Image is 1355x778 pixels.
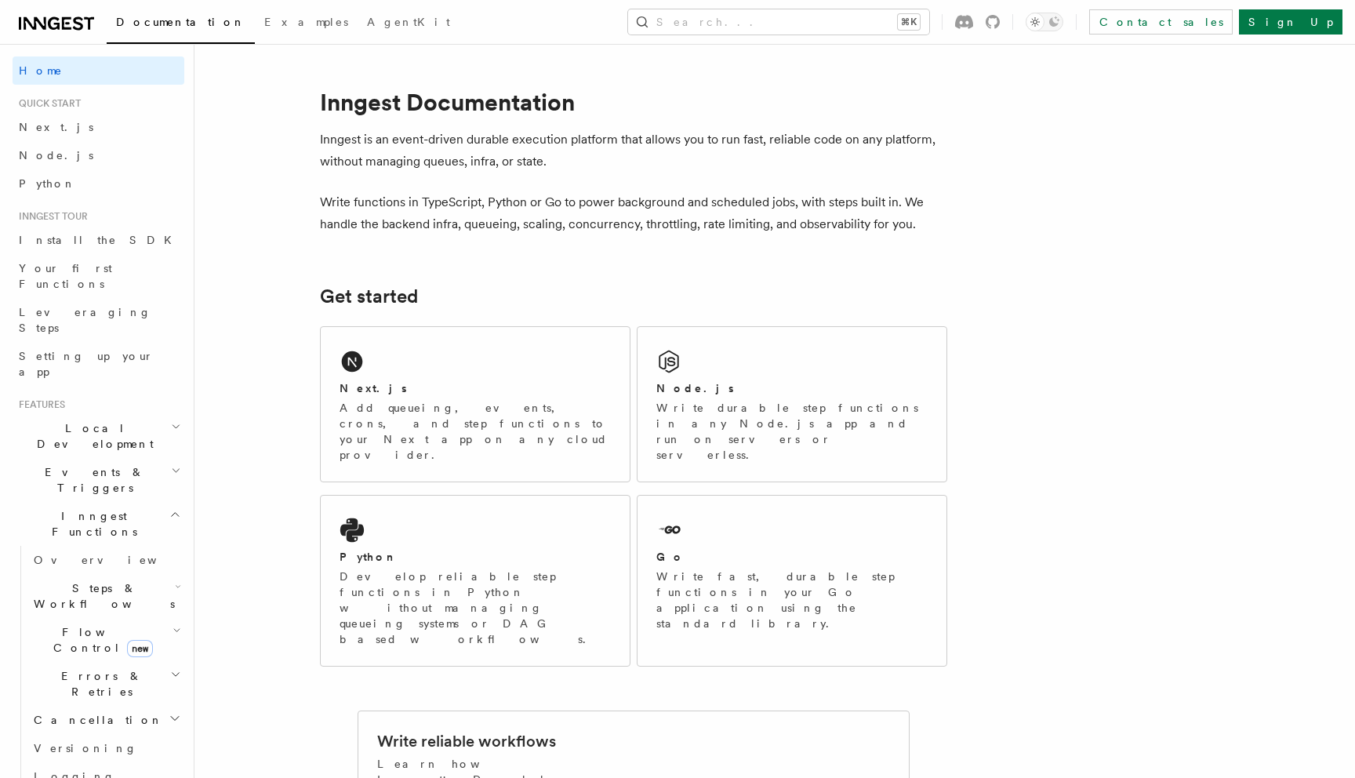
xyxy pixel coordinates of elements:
[19,306,151,334] span: Leveraging Steps
[340,549,398,565] h2: Python
[13,458,184,502] button: Events & Triggers
[13,298,184,342] a: Leveraging Steps
[19,121,93,133] span: Next.js
[656,380,734,396] h2: Node.js
[898,14,920,30] kbd: ⌘K
[264,16,348,28] span: Examples
[116,16,245,28] span: Documentation
[127,640,153,657] span: new
[13,414,184,458] button: Local Development
[13,56,184,85] a: Home
[27,712,163,728] span: Cancellation
[637,326,947,482] a: Node.jsWrite durable step functions in any Node.js app and run on servers or serverless.
[1026,13,1063,31] button: Toggle dark mode
[358,5,460,42] a: AgentKit
[27,618,184,662] button: Flow Controlnew
[320,88,947,116] h1: Inngest Documentation
[13,169,184,198] a: Python
[637,495,947,667] a: GoWrite fast, durable step functions in your Go application using the standard library.
[13,398,65,411] span: Features
[656,549,685,565] h2: Go
[27,624,173,656] span: Flow Control
[27,734,184,762] a: Versioning
[367,16,450,28] span: AgentKit
[13,210,88,223] span: Inngest tour
[377,730,556,752] h2: Write reliable workflows
[1239,9,1342,35] a: Sign Up
[656,400,928,463] p: Write durable step functions in any Node.js app and run on servers or serverless.
[340,380,407,396] h2: Next.js
[340,400,611,463] p: Add queueing, events, crons, and step functions to your Next app on any cloud provider.
[320,191,947,235] p: Write functions in TypeScript, Python or Go to power background and scheduled jobs, with steps bu...
[19,350,154,378] span: Setting up your app
[27,668,170,700] span: Errors & Retries
[107,5,255,44] a: Documentation
[27,662,184,706] button: Errors & Retries
[19,63,63,78] span: Home
[27,706,184,734] button: Cancellation
[27,574,184,618] button: Steps & Workflows
[13,508,169,540] span: Inngest Functions
[1089,9,1233,35] a: Contact sales
[320,495,630,667] a: PythonDevelop reliable step functions in Python without managing queueing systems or DAG based wo...
[320,326,630,482] a: Next.jsAdd queueing, events, crons, and step functions to your Next app on any cloud provider.
[13,254,184,298] a: Your first Functions
[13,342,184,386] a: Setting up your app
[13,464,171,496] span: Events & Triggers
[19,177,76,190] span: Python
[13,226,184,254] a: Install the SDK
[13,113,184,141] a: Next.js
[19,149,93,162] span: Node.js
[19,234,181,246] span: Install the SDK
[628,9,929,35] button: Search...⌘K
[27,580,175,612] span: Steps & Workflows
[340,569,611,647] p: Develop reliable step functions in Python without managing queueing systems or DAG based workflows.
[13,420,171,452] span: Local Development
[13,141,184,169] a: Node.js
[13,502,184,546] button: Inngest Functions
[320,129,947,173] p: Inngest is an event-driven durable execution platform that allows you to run fast, reliable code ...
[27,546,184,574] a: Overview
[320,285,418,307] a: Get started
[34,742,137,754] span: Versioning
[255,5,358,42] a: Examples
[656,569,928,631] p: Write fast, durable step functions in your Go application using the standard library.
[13,97,81,110] span: Quick start
[19,262,112,290] span: Your first Functions
[34,554,195,566] span: Overview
